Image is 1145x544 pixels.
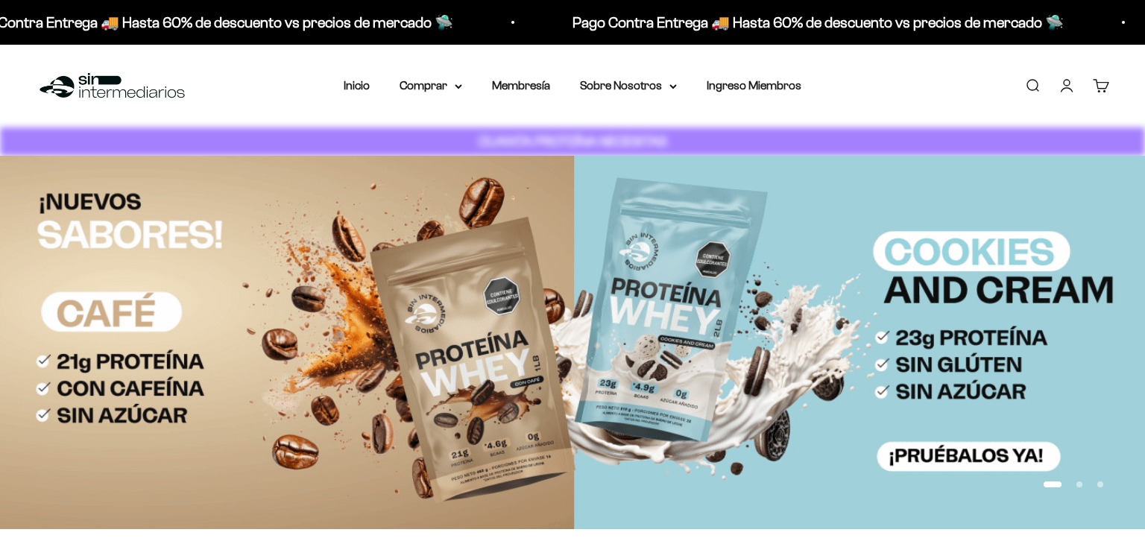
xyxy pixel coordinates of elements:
[572,10,1064,34] p: Pago Contra Entrega 🚚 Hasta 60% de descuento vs precios de mercado 🛸
[344,79,370,92] a: Inicio
[492,79,550,92] a: Membresía
[707,79,801,92] a: Ingreso Miembros
[400,76,462,95] summary: Comprar
[580,76,677,95] summary: Sobre Nosotros
[479,133,667,149] strong: CUANTA PROTEÍNA NECESITAS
